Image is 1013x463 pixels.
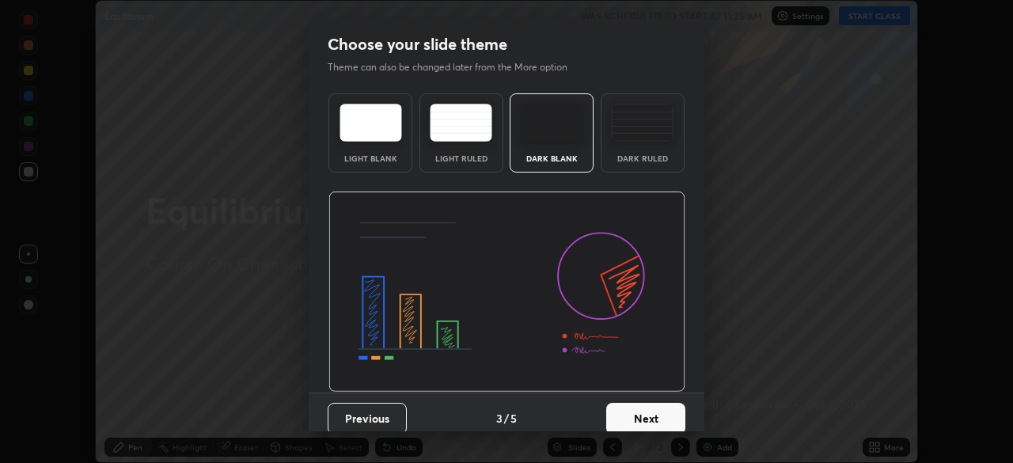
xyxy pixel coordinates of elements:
div: Dark Blank [520,154,583,162]
img: darkRuledTheme.de295e13.svg [611,104,673,142]
img: darkThemeBanner.d06ce4a2.svg [328,192,685,393]
button: Next [606,403,685,435]
img: darkTheme.f0cc69e5.svg [521,104,583,142]
img: lightRuledTheme.5fabf969.svg [430,104,492,142]
h4: 3 [496,410,503,427]
h2: Choose your slide theme [328,34,507,55]
div: Light Ruled [430,154,493,162]
h4: 5 [510,410,517,427]
h4: / [504,410,509,427]
p: Theme can also be changed later from the More option [328,60,584,74]
div: Dark Ruled [611,154,674,162]
button: Previous [328,403,407,435]
img: lightTheme.e5ed3b09.svg [340,104,402,142]
div: Light Blank [339,154,402,162]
